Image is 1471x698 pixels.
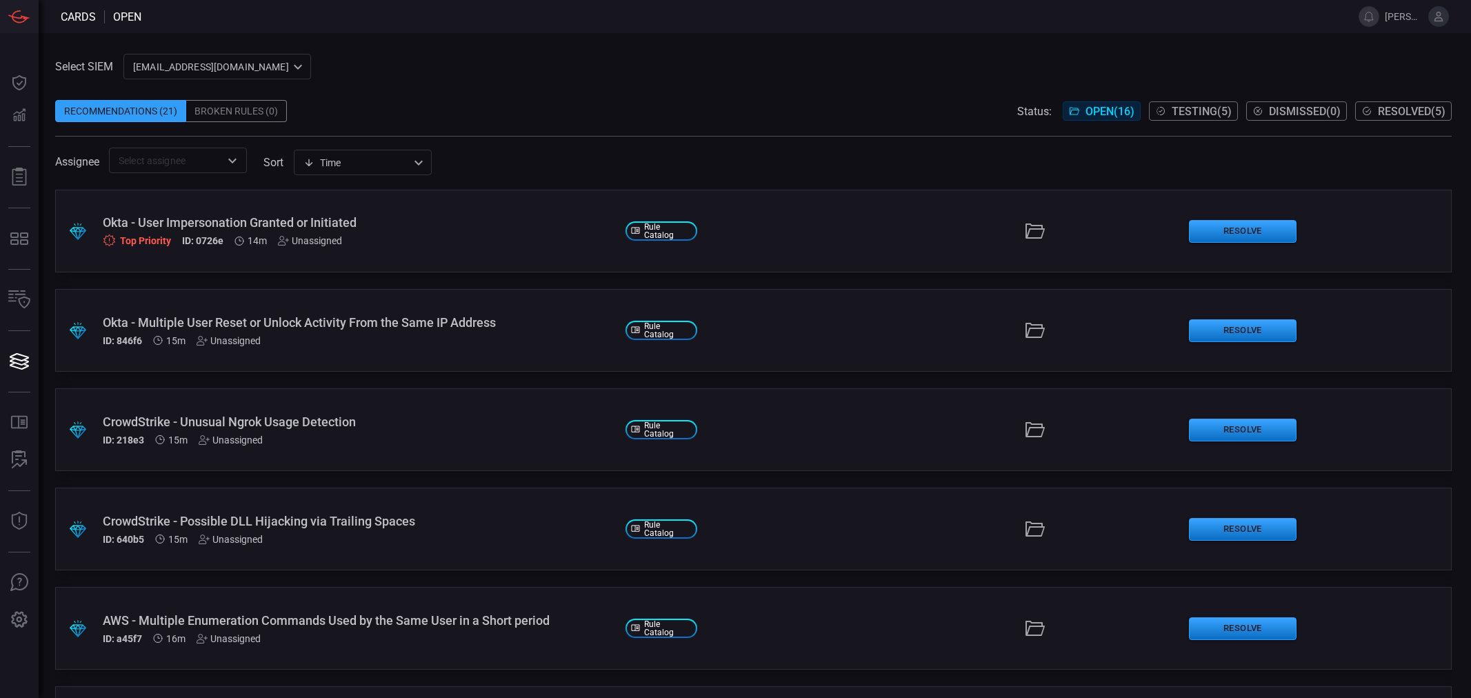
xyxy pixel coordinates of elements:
span: Rule Catalog [644,620,691,637]
label: sort [263,156,283,169]
button: Dashboard [3,66,36,99]
div: Unassigned [199,534,263,545]
button: Cards [3,345,36,378]
span: Cards [61,10,96,23]
button: Resolve [1189,419,1297,441]
div: Broken Rules (0) [186,100,287,122]
span: Oct 13, 2025 2:14 PM [166,633,186,644]
span: Assignee [55,155,99,168]
h5: ID: 0726e [182,235,223,247]
div: Okta - User Impersonation Granted or Initiated [103,215,614,230]
p: [EMAIL_ADDRESS][DOMAIN_NAME] [133,60,289,74]
button: Reports [3,161,36,194]
div: Okta - Multiple User Reset or Unlock Activity From the Same IP Address [103,315,614,330]
button: Rule Catalog [3,406,36,439]
span: Oct 13, 2025 2:16 PM [248,235,267,246]
span: Rule Catalog [644,322,691,339]
span: Testing ( 5 ) [1172,105,1232,118]
div: Recommendations (21) [55,100,186,122]
button: MITRE - Detection Posture [3,222,36,255]
button: ALERT ANALYSIS [3,443,36,477]
div: Unassigned [197,633,261,644]
span: Dismissed ( 0 ) [1269,105,1341,118]
span: Status: [1017,105,1052,118]
span: Oct 13, 2025 2:15 PM [168,435,188,446]
div: Top Priority [103,234,171,247]
div: Unassigned [197,335,261,346]
button: Dismissed(0) [1246,101,1347,121]
input: Select assignee [113,152,220,169]
button: Open(16) [1063,101,1141,121]
button: Testing(5) [1149,101,1238,121]
div: Unassigned [278,235,342,246]
div: CrowdStrike - Possible DLL Hijacking via Trailing Spaces [103,514,614,528]
span: Rule Catalog [644,421,691,438]
span: open [113,10,141,23]
button: Resolved(5) [1355,101,1452,121]
h5: ID: 640b5 [103,534,144,545]
h5: ID: 846f6 [103,335,142,346]
button: Resolve [1189,617,1297,640]
div: CrowdStrike - Unusual Ngrok Usage Detection [103,415,614,429]
div: AWS - Multiple Enumeration Commands Used by the Same User in a Short period [103,613,614,628]
span: Oct 13, 2025 2:15 PM [166,335,186,346]
span: Oct 13, 2025 2:15 PM [168,534,188,545]
button: Inventory [3,283,36,317]
button: Ask Us A Question [3,566,36,599]
h5: ID: a45f7 [103,633,142,644]
h5: ID: 218e3 [103,435,144,446]
span: Rule Catalog [644,521,691,537]
span: Rule Catalog [644,223,691,239]
button: Open [223,151,242,170]
button: Detections [3,99,36,132]
span: [PERSON_NAME].jadhav [1385,11,1423,22]
span: Resolved ( 5 ) [1378,105,1445,118]
button: Resolve [1189,319,1297,342]
div: Time [303,156,410,170]
label: Select SIEM [55,60,113,73]
button: Resolve [1189,220,1297,243]
button: Threat Intelligence [3,505,36,538]
button: Preferences [3,604,36,637]
span: Open ( 16 ) [1085,105,1134,118]
div: Unassigned [199,435,263,446]
button: Resolve [1189,518,1297,541]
